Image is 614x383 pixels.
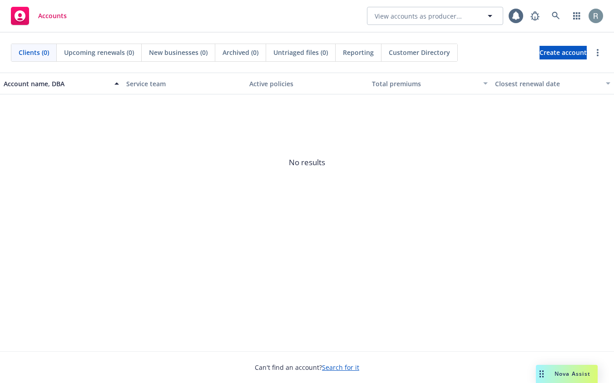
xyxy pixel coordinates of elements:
[555,370,590,378] span: Nova Assist
[273,48,328,57] span: Untriaged files (0)
[126,79,242,88] div: Service team
[149,48,208,57] span: New businesses (0)
[389,48,450,57] span: Customer Directory
[322,363,359,372] a: Search for it
[568,7,586,25] a: Switch app
[249,79,365,88] div: Active policies
[526,7,544,25] a: Report a Bug
[547,7,565,25] a: Search
[343,48,374,57] span: Reporting
[367,7,503,25] button: View accounts as producer...
[19,48,49,57] span: Clients (0)
[123,73,245,94] button: Service team
[368,73,491,94] button: Total premiums
[7,3,70,29] a: Accounts
[491,73,614,94] button: Closest renewal date
[540,44,587,61] span: Create account
[255,363,359,372] span: Can't find an account?
[246,73,368,94] button: Active policies
[372,79,477,88] div: Total premiums
[536,365,598,383] button: Nova Assist
[495,79,600,88] div: Closest renewal date
[64,48,134,57] span: Upcoming renewals (0)
[223,48,258,57] span: Archived (0)
[38,12,67,20] span: Accounts
[536,365,547,383] div: Drag to move
[592,47,603,58] a: more
[540,46,587,59] a: Create account
[589,9,603,23] img: photo
[375,11,462,21] span: View accounts as producer...
[4,79,109,88] div: Account name, DBA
